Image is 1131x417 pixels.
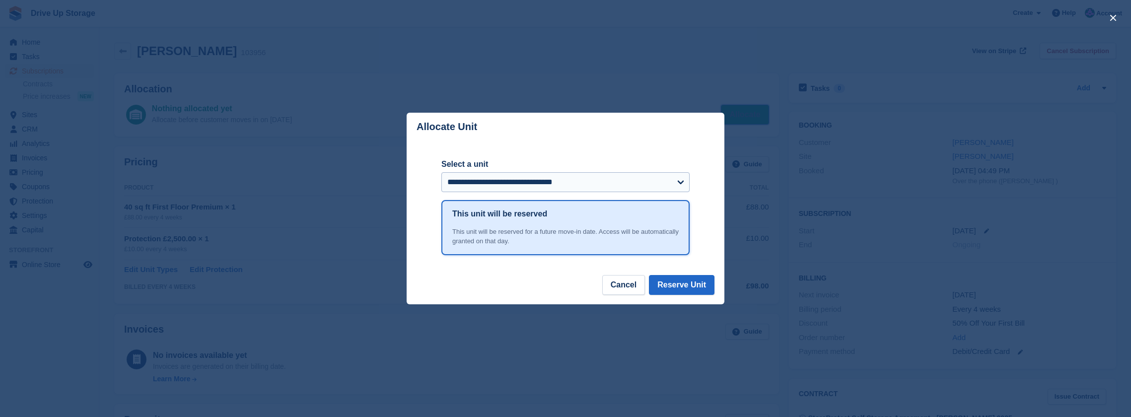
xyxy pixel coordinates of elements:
label: Select a unit [441,158,690,170]
div: This unit will be reserved for a future move-in date. Access will be automatically granted on tha... [452,227,679,246]
button: close [1105,10,1121,26]
p: Allocate Unit [417,121,477,133]
h1: This unit will be reserved [452,208,547,220]
button: Reserve Unit [649,275,714,295]
button: Cancel [602,275,645,295]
